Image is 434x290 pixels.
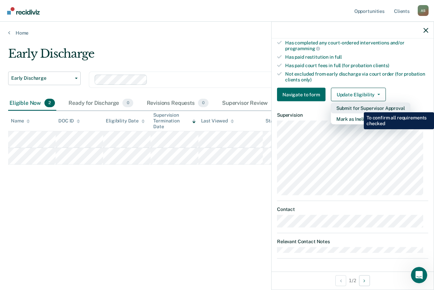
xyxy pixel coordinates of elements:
[277,88,328,101] a: Navigate to form link
[373,62,389,68] span: clients)
[331,114,410,124] button: Mark as Ineligible
[285,46,320,51] span: programming
[67,96,134,111] div: Ready for Discharge
[122,99,133,108] span: 0
[285,62,428,68] div: Has paid court fees in full (for probation
[277,239,428,245] dt: Relevant Contact Notes
[153,112,195,129] div: Supervision Termination Date
[8,47,399,66] div: Early Discharge
[285,40,428,51] div: Has completed any court-ordered interventions and/or
[11,118,30,124] div: Name
[8,30,426,36] a: Home
[331,103,410,114] button: Submit for Supervisor Approval
[277,88,325,101] button: Navigate to form
[11,75,72,81] span: Early Discharge
[106,118,145,124] div: Eligibility Date
[201,118,234,124] div: Last Viewed
[277,206,428,212] dt: Contact
[221,96,283,111] div: Supervisor Review
[265,118,280,124] div: Status
[58,118,80,124] div: DOC ID
[335,54,342,60] span: full
[285,54,428,60] div: Has paid restitution in
[301,77,312,82] span: only)
[418,5,429,16] button: Profile dropdown button
[418,5,429,16] div: A S
[359,275,370,286] button: Next Opportunity
[331,88,386,101] button: Update Eligibility
[272,271,434,289] div: 1 / 2
[411,267,427,283] iframe: Intercom live chat
[198,99,209,108] span: 0
[8,96,56,111] div: Eligible Now
[44,99,55,108] span: 2
[285,71,428,82] div: Not excluded from early discharge via court order (for probation clients
[277,112,428,118] dt: Supervision
[335,275,346,286] button: Previous Opportunity
[7,7,40,15] img: Recidiviz
[145,96,210,111] div: Revisions Requests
